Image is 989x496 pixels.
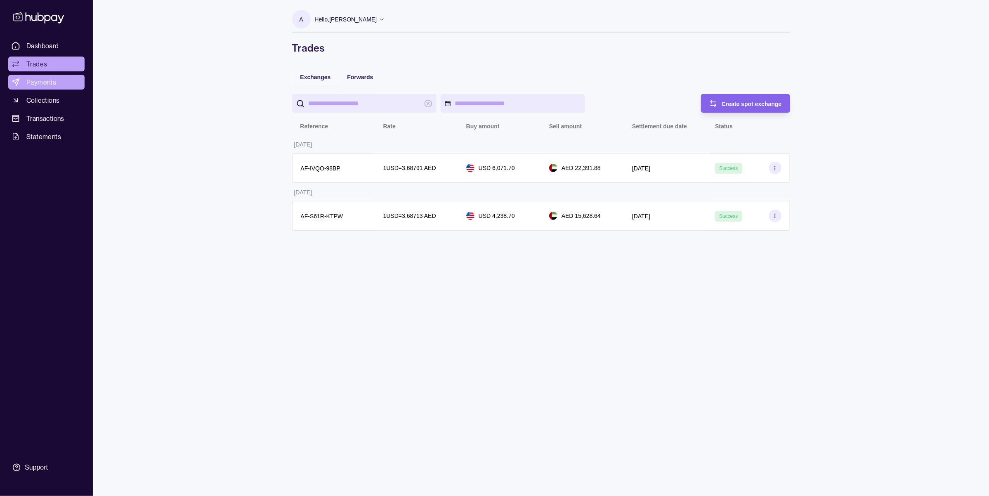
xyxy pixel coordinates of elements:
[8,57,85,71] a: Trades
[8,38,85,53] a: Dashboard
[25,463,48,472] div: Support
[562,163,601,172] p: AED 22,391.88
[8,129,85,144] a: Statements
[26,113,64,123] span: Transactions
[8,459,85,476] a: Support
[8,75,85,90] a: Payments
[301,213,343,220] p: AF-S61R-KTPW
[294,141,312,148] p: [DATE]
[309,94,420,113] input: search
[299,15,303,24] p: A
[632,123,687,130] p: Settlement due date
[301,165,340,172] p: AF-IVQO-98BP
[315,15,377,24] p: Hello, [PERSON_NAME]
[562,211,601,220] p: AED 15,628.64
[300,74,331,80] span: Exchanges
[715,123,733,130] p: Status
[719,213,738,219] span: Success
[347,74,373,80] span: Forwards
[701,94,790,113] button: Create spot exchange
[719,165,738,171] span: Success
[466,123,500,130] p: Buy amount
[383,163,436,172] p: 1 USD = 3.68791 AED
[26,41,59,51] span: Dashboard
[300,123,328,130] p: Reference
[549,164,557,172] img: ae
[26,77,56,87] span: Payments
[722,101,782,107] span: Create spot exchange
[383,211,436,220] p: 1 USD = 3.68713 AED
[8,111,85,126] a: Transactions
[549,212,557,220] img: ae
[632,165,650,172] p: [DATE]
[26,95,59,105] span: Collections
[466,212,474,220] img: us
[466,164,474,172] img: us
[479,211,515,220] p: USD 4,238.70
[479,163,515,172] p: USD 6,071.70
[292,41,790,54] h1: Trades
[26,132,61,142] span: Statements
[294,189,312,196] p: [DATE]
[26,59,47,69] span: Trades
[8,93,85,108] a: Collections
[383,123,396,130] p: Rate
[632,213,650,220] p: [DATE]
[549,123,582,130] p: Sell amount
